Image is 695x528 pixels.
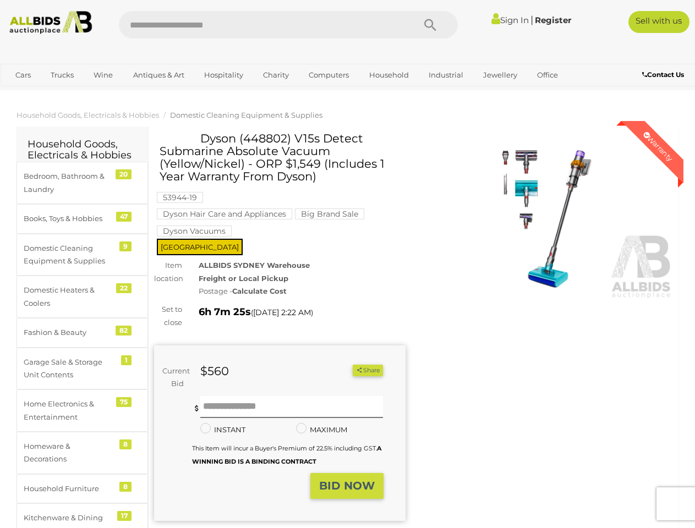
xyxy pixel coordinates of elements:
mark: Dyson Hair Care and Appliances [157,208,292,219]
a: Sports [8,84,45,102]
div: 9 [119,241,132,251]
a: Wine [86,66,120,84]
a: Dyson Hair Care and Appliances [157,210,292,218]
a: Household [362,66,416,84]
a: Home Electronics & Entertainment 75 [17,389,148,432]
img: Allbids.com.au [5,11,97,34]
mark: 53944-19 [157,192,203,203]
label: INSTANT [200,424,245,436]
div: Kitchenware & Dining [24,512,114,524]
a: Domestic Heaters & Coolers 22 [17,276,148,318]
div: Current Bid [154,365,192,391]
div: 8 [119,439,132,449]
a: Charity [256,66,296,84]
li: Watch this item [340,365,351,376]
div: 20 [116,169,132,179]
div: Domestic Cleaning Equipment & Supplies [24,242,114,268]
a: Big Brand Sale [295,210,364,218]
small: This Item will incur a Buyer's Premium of 22.5% including GST. [192,444,381,465]
div: Item location [146,259,190,285]
div: Domestic Heaters & Coolers [24,284,114,310]
div: Fashion & Beauty [24,326,114,339]
a: Household Furniture 8 [17,474,148,503]
span: ( ) [251,308,313,317]
h1: Dyson (448802) V15s Detect Submarine Absolute Vacuum (Yellow/Nickel) - ORP $1,549 (Includes 1 Yea... [160,132,403,183]
div: Set to close [146,303,190,329]
a: Industrial [422,66,470,84]
strong: Calculate Cost [232,287,287,295]
a: Garage Sale & Storage Unit Contents 1 [17,348,148,390]
span: [GEOGRAPHIC_DATA] [157,239,243,255]
a: Antiques & Art [126,66,191,84]
a: Hospitality [197,66,250,84]
mark: Dyson Vacuums [157,226,232,237]
div: Home Electronics & Entertainment [24,398,114,424]
strong: 6h 7m 25s [199,306,251,318]
a: 53944-19 [157,193,203,202]
button: BID NOW [310,473,384,499]
img: Dyson (448802) V15s Detect Submarine Absolute Vacuum (Yellow/Nickel) - ORP $1,549 (Includes 1 Yea... [422,137,674,299]
a: Books, Toys & Hobbies 47 [17,204,148,233]
b: Contact Us [642,70,684,79]
a: Sign In [491,15,529,25]
a: Domestic Cleaning Equipment & Supplies 9 [17,234,148,276]
div: Garage Sale & Storage Unit Contents [24,356,114,382]
a: Domestic Cleaning Equipment & Supplies [170,111,322,119]
a: Bedroom, Bathroom & Laundry 20 [17,162,148,204]
div: 75 [116,397,132,407]
a: Register [535,15,571,25]
span: | [530,14,533,26]
strong: BID NOW [319,479,375,492]
span: [DATE] 2:22 AM [253,307,311,317]
div: Bedroom, Bathroom & Laundry [24,170,114,196]
div: Postage - [199,285,405,298]
a: Dyson Vacuums [157,227,232,235]
a: Homeware & Decorations 8 [17,432,148,474]
a: Fashion & Beauty 82 [17,318,148,347]
a: Sell with us [628,11,689,33]
div: 8 [119,482,132,492]
label: MAXIMUM [296,424,347,436]
h2: Household Goods, Electricals & Hobbies [28,139,137,161]
mark: Big Brand Sale [295,208,364,219]
strong: $560 [200,364,229,378]
div: Warranty [633,121,683,172]
a: Computers [302,66,356,84]
div: 1 [121,355,132,365]
a: Office [530,66,565,84]
strong: ALLBIDS SYDNEY Warehouse [199,261,310,269]
a: [GEOGRAPHIC_DATA] [51,84,143,102]
a: Jewellery [476,66,524,84]
b: A WINNING BID IS A BINDING CONTRACT [192,444,381,465]
a: Contact Us [642,69,687,81]
div: 17 [117,511,132,521]
div: 22 [116,283,132,293]
div: 47 [116,212,132,222]
div: Homeware & Decorations [24,440,114,466]
strong: Freight or Local Pickup [199,274,288,283]
button: Search [403,11,458,38]
div: Household Furniture [24,482,114,495]
div: 82 [116,326,132,335]
a: Trucks [43,66,81,84]
button: Share [353,365,383,376]
a: Cars [8,66,38,84]
div: Books, Toys & Hobbies [24,212,114,225]
a: Household Goods, Electricals & Hobbies [17,111,159,119]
